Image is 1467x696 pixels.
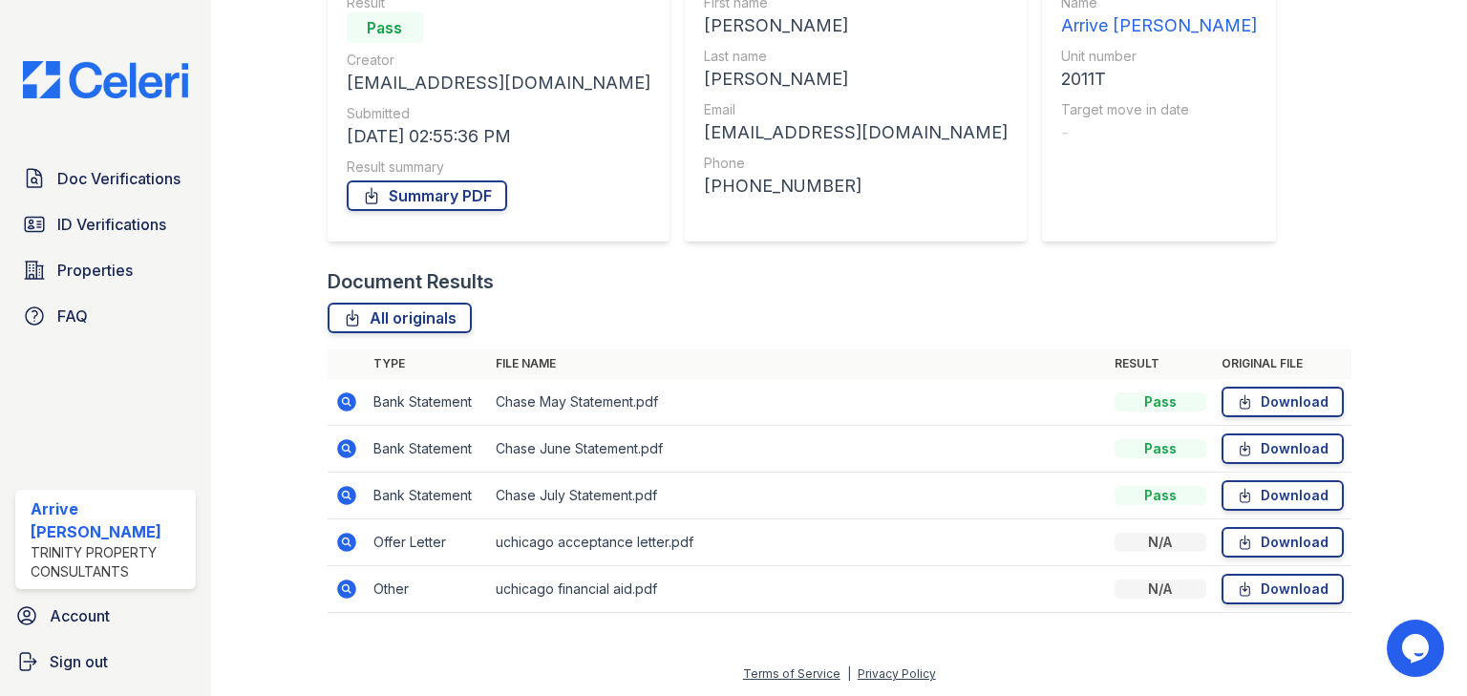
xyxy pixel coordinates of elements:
[366,473,488,519] td: Bank Statement
[347,104,650,123] div: Submitted
[347,12,423,43] div: Pass
[1222,387,1344,417] a: Download
[704,47,1008,66] div: Last name
[366,519,488,566] td: Offer Letter
[1061,12,1257,39] div: Arrive [PERSON_NAME]
[15,297,196,335] a: FAQ
[488,379,1107,426] td: Chase May Statement.pdf
[743,666,840,681] a: Terms of Service
[31,497,188,543] div: Arrive [PERSON_NAME]
[488,348,1107,379] th: File name
[15,159,196,198] a: Doc Verifications
[1222,480,1344,511] a: Download
[1222,574,1344,604] a: Download
[1115,580,1206,599] div: N/A
[488,473,1107,519] td: Chase July Statement.pdf
[704,66,1008,93] div: [PERSON_NAME]
[8,597,203,635] a: Account
[1115,486,1206,505] div: Pass
[1115,533,1206,552] div: N/A
[1115,392,1206,411] div: Pass
[704,173,1008,200] div: [PHONE_NUMBER]
[1061,100,1257,119] div: Target move in date
[1061,119,1257,146] div: -
[704,119,1008,146] div: [EMAIL_ADDRESS][DOMAIN_NAME]
[488,426,1107,473] td: Chase June Statement.pdf
[8,61,203,98] img: CE_Logo_Blue-a8612792a0a2168367f1c8372b55b34899dd931a85d93a1a3d3e32e68fde9ad4.png
[1107,348,1214,379] th: Result
[1061,66,1257,93] div: 2011T
[1222,527,1344,558] a: Download
[1222,433,1344,464] a: Download
[328,303,472,333] a: All originals
[57,259,133,282] span: Properties
[1387,620,1448,677] iframe: chat widget
[347,51,650,70] div: Creator
[366,348,488,379] th: Type
[704,154,1008,173] div: Phone
[57,213,166,236] span: ID Verifications
[704,100,1008,119] div: Email
[347,158,650,177] div: Result summary
[366,426,488,473] td: Bank Statement
[328,268,494,295] div: Document Results
[847,666,851,681] div: |
[704,12,1008,39] div: [PERSON_NAME]
[488,566,1107,613] td: uchicago financial aid.pdf
[57,167,181,190] span: Doc Verifications
[347,70,650,96] div: [EMAIL_ADDRESS][DOMAIN_NAME]
[488,519,1107,566] td: uchicago acceptance letter.pdf
[1061,47,1257,66] div: Unit number
[8,643,203,681] a: Sign out
[50,604,110,627] span: Account
[366,566,488,613] td: Other
[50,650,108,673] span: Sign out
[15,205,196,243] a: ID Verifications
[15,251,196,289] a: Properties
[1214,348,1351,379] th: Original file
[347,123,650,150] div: [DATE] 02:55:36 PM
[31,543,188,581] div: Trinity Property Consultants
[858,666,936,681] a: Privacy Policy
[347,180,507,211] a: Summary PDF
[57,305,88,327] span: FAQ
[366,379,488,426] td: Bank Statement
[1115,439,1206,458] div: Pass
